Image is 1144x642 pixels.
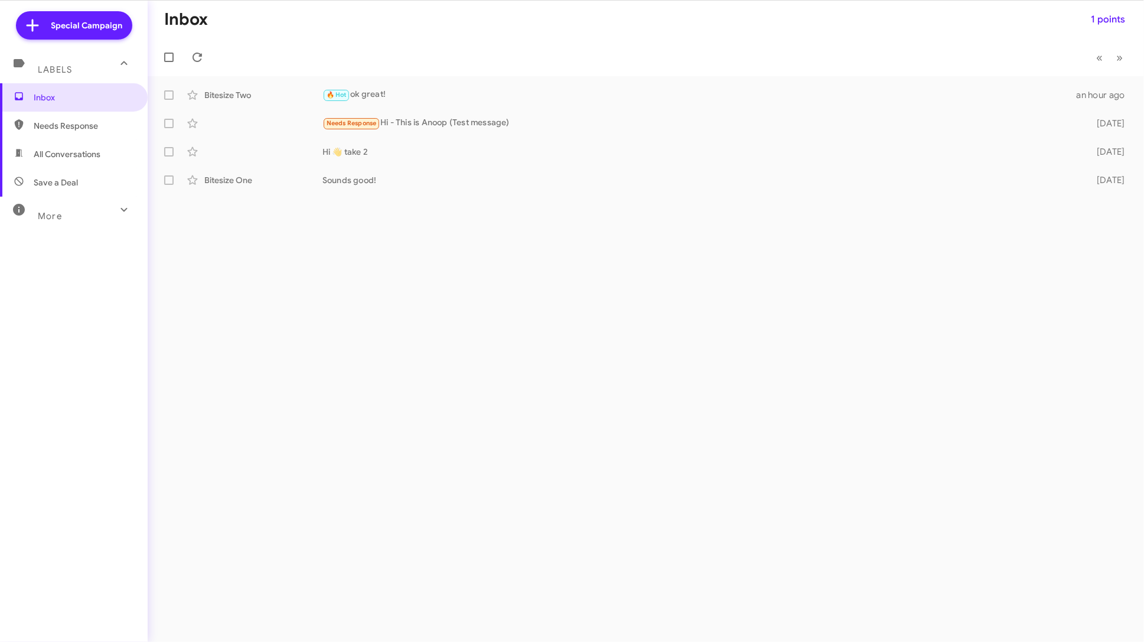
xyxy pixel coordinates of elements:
[327,91,347,99] span: 🔥 Hot
[1116,50,1123,65] span: »
[1081,9,1135,30] button: 1 points
[34,177,78,188] span: Save a Deal
[164,10,208,29] h1: Inbox
[34,120,134,132] span: Needs Response
[1078,118,1135,129] div: [DATE]
[51,19,123,31] span: Special Campaign
[1091,9,1125,30] span: 1 points
[38,64,72,75] span: Labels
[38,211,62,221] span: More
[1077,89,1135,101] div: an hour ago
[1089,45,1110,70] button: Previous
[1096,50,1103,65] span: «
[204,89,322,101] div: Bitesize Two
[204,174,322,186] div: Bitesize One
[1078,146,1135,158] div: [DATE]
[34,148,100,160] span: All Conversations
[1109,45,1130,70] button: Next
[322,174,1078,186] div: Sounds good!
[327,119,377,127] span: Needs Response
[34,92,134,103] span: Inbox
[1090,45,1130,70] nav: Page navigation example
[1078,174,1135,186] div: [DATE]
[322,88,1077,102] div: ok great!
[16,11,132,40] a: Special Campaign
[322,146,1078,158] div: Hi 👋 take 2
[322,116,1078,130] div: Hi - This is Anoop (Test message)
